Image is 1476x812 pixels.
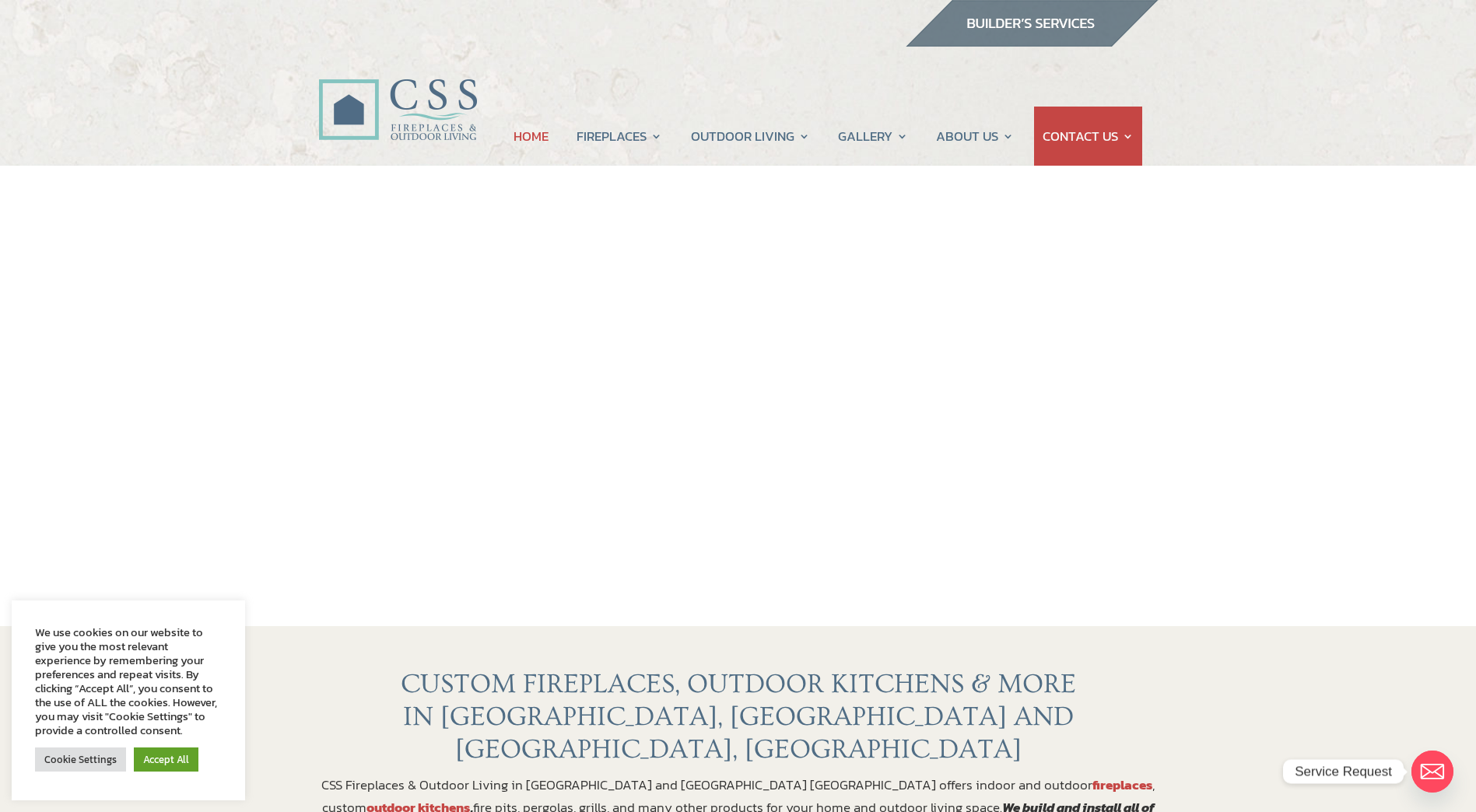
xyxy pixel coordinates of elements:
[577,107,662,166] a: FIREPLACES
[35,747,126,772] a: Cookie Settings
[1092,775,1152,795] a: fireplaces
[691,107,810,166] a: OUTDOOR LIVING
[35,625,222,737] div: We use cookies on our website to give you the most relevant experience by remembering your prefer...
[514,107,549,166] a: HOME
[1043,107,1134,166] a: CONTACT US
[318,668,1159,774] h1: CUSTOM FIREPLACES, OUTDOOR KITCHENS & MORE IN [GEOGRAPHIC_DATA], [GEOGRAPHIC_DATA] AND [GEOGRAPHI...
[905,32,1159,52] a: builder services construction supply
[1411,751,1453,793] a: Email
[838,107,908,166] a: GALLERY
[936,107,1014,166] a: ABOUT US
[134,747,198,772] a: Accept All
[318,36,477,149] img: CSS Fireplaces & Outdoor Living (Formerly Construction Solutions & Supply)- Jacksonville Ormond B...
